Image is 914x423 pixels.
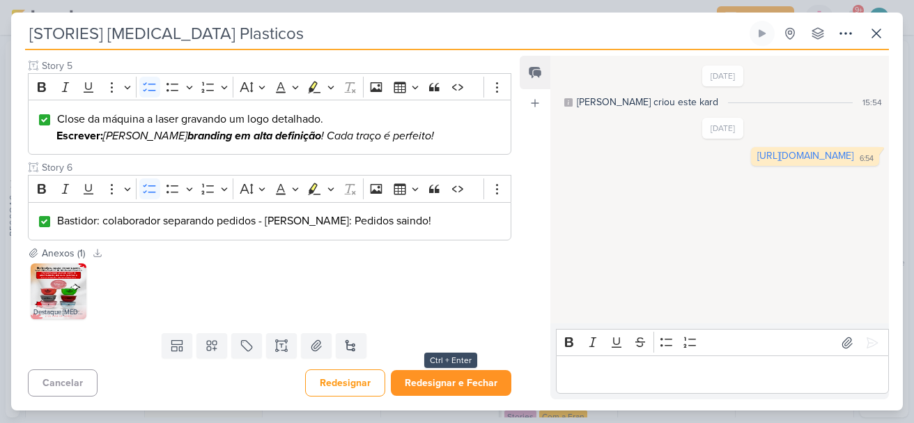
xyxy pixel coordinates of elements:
[862,96,882,109] div: 15:54
[103,129,434,143] i: [PERSON_NAME] ! Cada traço é perfeito!
[187,129,321,143] strong: branding em alta definição
[556,355,889,394] div: Editor editing area: main
[42,246,85,261] div: Anexos (1)
[31,305,86,319] div: Destaque [MEDICAL_DATA] (1).png
[28,100,511,155] div: Editor editing area: main
[556,329,889,356] div: Editor toolbar
[31,263,86,319] img: 7gYgb1WVXdyzBNhdEX2anYwrLfAEGKof0TdvzYnc.png
[39,59,511,73] input: Texto sem título
[757,150,853,162] a: [URL][DOMAIN_NAME]
[57,214,431,228] span: Bastidor: colaborador separando pedidos - [PERSON_NAME]: Pedidos saindo!
[25,21,747,46] input: Kard Sem Título
[424,353,477,368] div: Ctrl + Enter
[28,73,511,100] div: Editor toolbar
[391,370,511,396] button: Redesignar e Fechar
[757,28,768,39] div: Ligar relógio
[28,175,511,202] div: Editor toolbar
[860,153,874,164] div: 6:54
[305,369,385,397] button: Redesignar
[28,369,98,397] button: Cancelar
[577,95,718,109] div: [PERSON_NAME] criou este kard
[39,160,511,175] input: Texto sem título
[56,129,103,143] strong: Escrever:
[56,112,434,143] span: Close da máquina a laser gravando um logo detalhado.
[28,202,511,240] div: Editor editing area: main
